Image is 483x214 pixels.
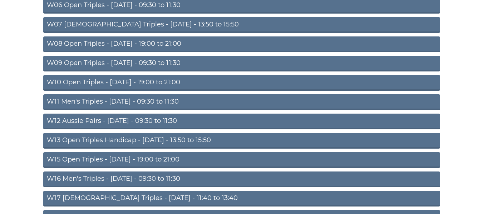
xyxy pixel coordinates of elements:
a: W09 Open Triples - [DATE] - 09:30 to 11:30 [43,56,440,71]
a: W12 Aussie Pairs - [DATE] - 09:30 to 11:30 [43,114,440,129]
a: W16 Men's Triples - [DATE] - 09:30 to 11:30 [43,171,440,187]
a: W10 Open Triples - [DATE] - 19:00 to 21:00 [43,75,440,91]
a: W11 Men's Triples - [DATE] - 09:30 to 11:30 [43,94,440,110]
a: W07 [DEMOGRAPHIC_DATA] Triples - [DATE] - 13:50 to 15:50 [43,17,440,33]
a: W17 [DEMOGRAPHIC_DATA] Triples - [DATE] - 11:40 to 13:40 [43,191,440,206]
a: W15 Open Triples - [DATE] - 19:00 to 21:00 [43,152,440,168]
a: W13 Open Triples Handicap - [DATE] - 13:50 to 15:50 [43,133,440,149]
a: W08 Open Triples - [DATE] - 19:00 to 21:00 [43,36,440,52]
